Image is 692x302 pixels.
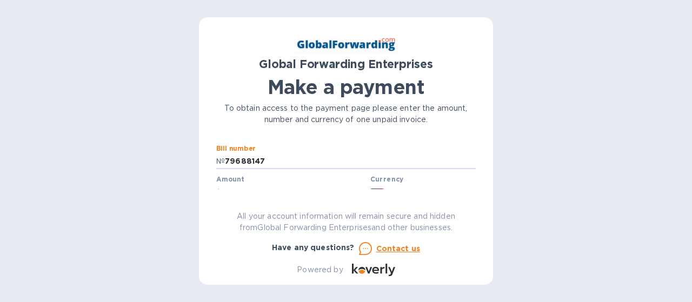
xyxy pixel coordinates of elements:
[216,187,221,198] p: $
[216,76,476,98] h1: Make a payment
[216,145,255,152] label: Bill number
[376,244,421,253] u: Contact us
[216,211,476,233] p: All your account information will remain secure and hidden from Global Forwarding Enterprises and...
[370,175,404,183] b: Currency
[259,57,433,71] b: Global Forwarding Enterprises
[216,177,244,183] label: Amount
[216,103,476,125] p: To obtain access to the payment page please enter the amount, number and currency of one unpaid i...
[297,264,343,276] p: Powered by
[370,189,385,196] img: USD
[389,188,405,197] b: USD
[221,184,366,200] input: 0.00
[216,156,225,167] p: №
[272,243,355,252] b: Have any questions?
[225,153,476,170] input: Enter bill number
